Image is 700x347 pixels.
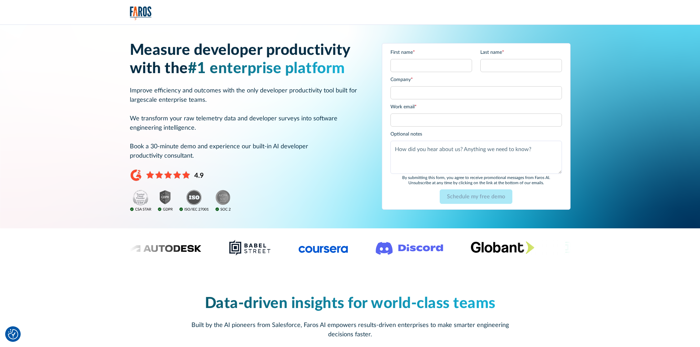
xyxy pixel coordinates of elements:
p: Improve efficiency and outcomes with the only developer productivity tool built for largescale en... [130,86,365,161]
img: ISO, GDPR, SOC2, and CSA Star compliance badges [130,190,231,212]
span: #1 enterprise platform [188,61,345,76]
label: Work email [390,103,562,111]
form: Email Form [390,49,562,204]
img: Globant's logo [471,241,534,254]
img: 4.9 stars on G2 [130,169,204,181]
button: Cookie Settings [8,329,18,339]
label: Optional notes [390,131,562,138]
span: Data-driven insights for world-class teams [205,296,495,311]
img: Babel Street logo png [229,239,271,256]
div: By submitting this form, you agree to receive promotional messages from Faros Al. Unsubscribe at ... [390,175,562,185]
img: Logo of the analytics and reporting company Faros. [130,6,152,20]
a: home [130,6,152,20]
h1: Measure developer productivity with the [130,41,365,78]
input: Schedule my free demo [440,189,512,204]
img: Revisit consent button [8,329,18,339]
img: Logo of the online learning platform Coursera. [299,242,348,253]
label: Last name [480,49,562,56]
img: Logo of the communication platform Discord. [376,240,443,255]
label: Company [390,76,562,83]
label: First name [390,49,472,56]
